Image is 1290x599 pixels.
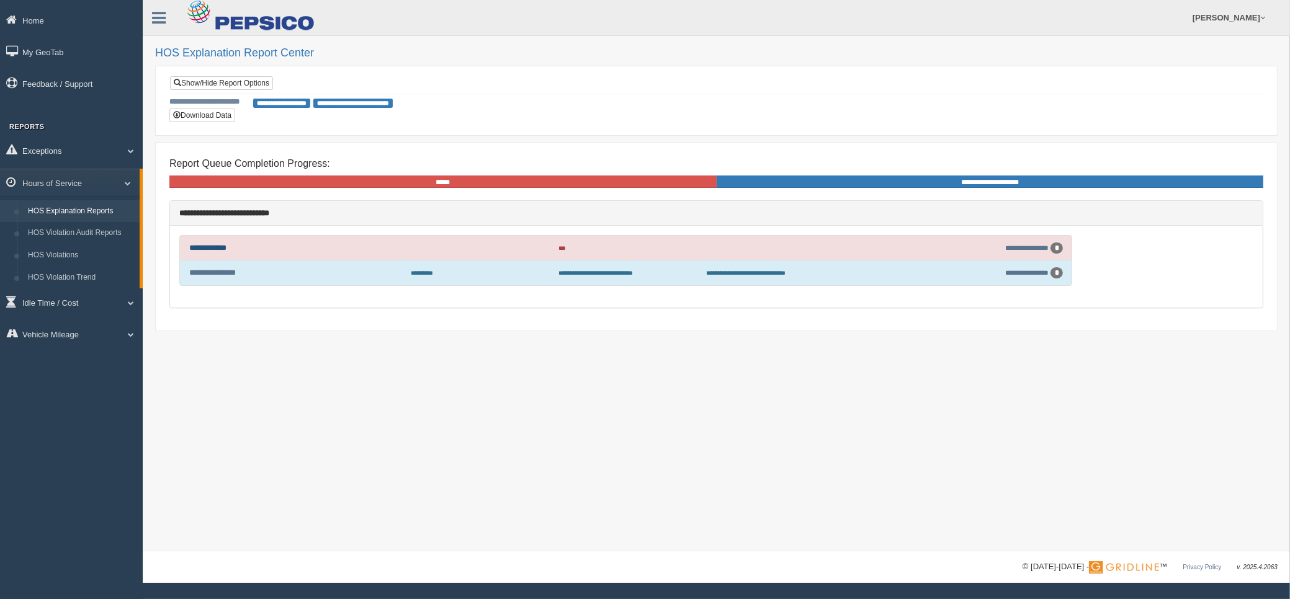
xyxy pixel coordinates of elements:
[22,267,140,289] a: HOS Violation Trend
[22,200,140,223] a: HOS Explanation Reports
[1023,561,1278,574] div: © [DATE]-[DATE] - ™
[170,76,273,90] a: Show/Hide Report Options
[22,244,140,267] a: HOS Violations
[22,222,140,244] a: HOS Violation Audit Reports
[169,158,1263,169] h4: Report Queue Completion Progress:
[1237,564,1278,570] span: v. 2025.4.2063
[169,109,235,122] button: Download Data
[1183,564,1221,570] a: Privacy Policy
[1089,561,1159,574] img: Gridline
[155,47,1278,60] h2: HOS Explanation Report Center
